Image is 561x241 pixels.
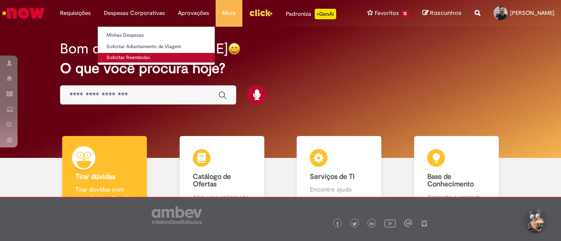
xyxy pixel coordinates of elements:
[427,193,486,202] p: Consulte e aprenda
[60,61,501,76] h2: O que você procura hoje?
[335,222,340,226] img: logo_footer_facebook.png
[1,4,46,22] img: ServiceNow
[75,185,134,203] p: Tirar dúvidas com Lupi Assist e Gen Ai
[420,219,428,227] img: logo_footer_naosei.png
[315,9,336,19] p: +GenAi
[398,136,515,212] a: Base de Conhecimento Consulte e aprenda
[401,10,409,17] span: 12
[286,9,336,19] div: Padroniza
[60,9,91,17] span: Requisições
[193,172,231,189] b: Catálogo de Ofertas
[404,219,412,227] img: logo_footer_workplace.png
[375,9,399,17] span: Favoritos
[310,185,368,194] p: Encontre ajuda
[104,9,165,17] span: Despesas Corporativas
[98,31,215,40] a: Minhas Despesas
[222,9,236,17] span: More
[427,172,474,189] b: Base de Conhecimento
[384,217,396,229] img: logo_footer_youtube.png
[310,172,355,181] b: Serviços de TI
[193,193,251,202] p: Abra uma solicitação
[280,136,398,212] a: Serviços de TI Encontre ajuda
[510,9,554,17] span: [PERSON_NAME]
[152,206,202,224] img: logo_footer_ambev_rotulo_gray.png
[249,6,273,19] img: click_logo_yellow_360x200.png
[60,41,228,56] h2: Bom dia, [PERSON_NAME]
[352,222,357,226] img: logo_footer_twitter.png
[430,9,462,17] span: Rascunhos
[97,26,215,65] ul: Despesas Corporativas
[522,208,548,234] button: Iniciar Conversa de Suporte
[98,42,215,52] a: Solicitar Adiantamento de Viagem
[75,172,115,181] b: Tirar dúvidas
[98,53,215,63] a: Solicitar Reembolso
[369,221,374,227] img: logo_footer_linkedin.png
[228,42,241,55] img: happy-face.png
[178,9,209,17] span: Aprovações
[423,9,462,17] a: Rascunhos
[163,136,281,212] a: Catálogo de Ofertas Abra uma solicitação
[46,136,163,212] a: Tirar dúvidas Tirar dúvidas com Lupi Assist e Gen Ai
